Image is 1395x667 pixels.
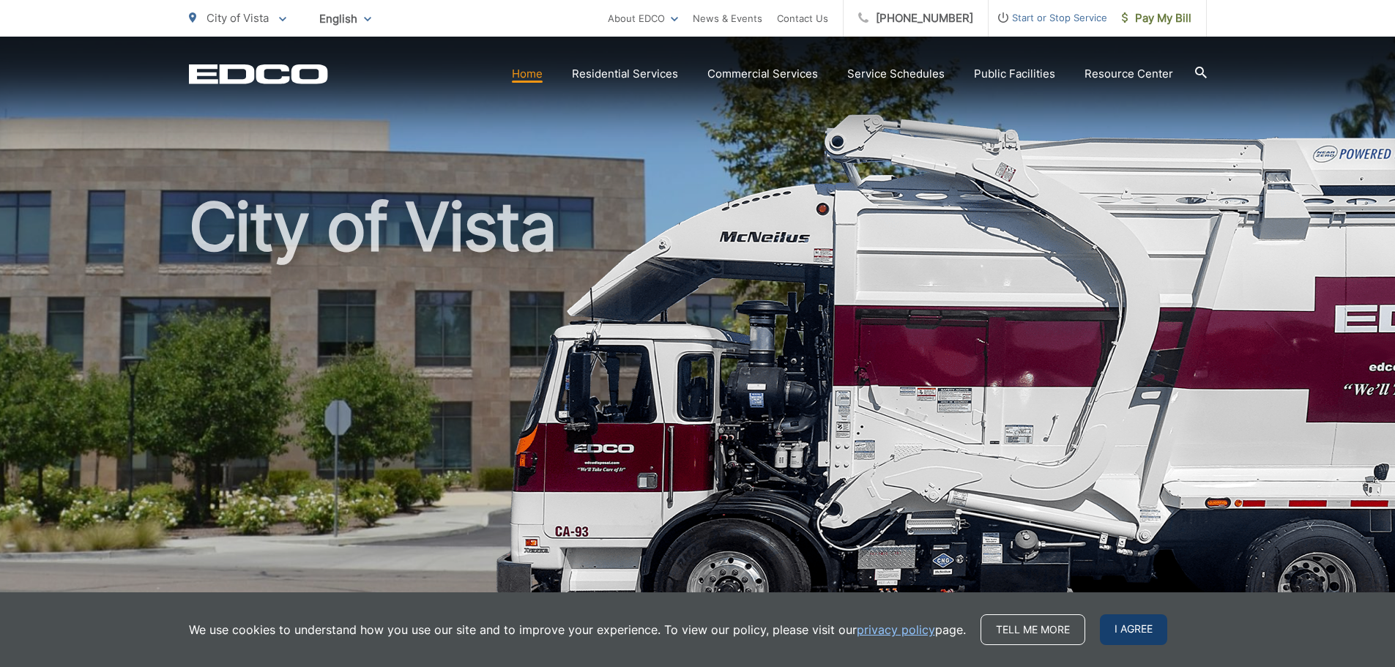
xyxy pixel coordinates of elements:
a: EDCD logo. Return to the homepage. [189,64,328,84]
a: Home [512,65,543,83]
span: Pay My Bill [1122,10,1191,27]
span: City of Vista [207,11,269,25]
a: About EDCO [608,10,678,27]
a: News & Events [693,10,762,27]
a: Service Schedules [847,65,945,83]
a: privacy policy [857,621,935,638]
a: Residential Services [572,65,678,83]
span: English [308,6,382,31]
a: Contact Us [777,10,828,27]
h1: City of Vista [189,190,1207,654]
a: Tell me more [981,614,1085,645]
p: We use cookies to understand how you use our site and to improve your experience. To view our pol... [189,621,966,638]
span: I agree [1100,614,1167,645]
a: Resource Center [1085,65,1173,83]
a: Commercial Services [707,65,818,83]
a: Public Facilities [974,65,1055,83]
